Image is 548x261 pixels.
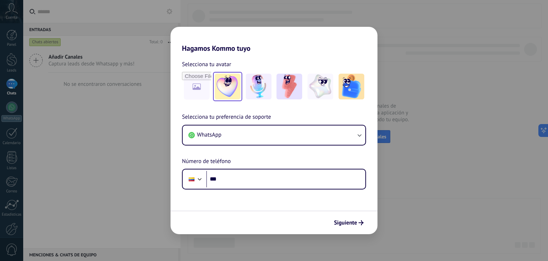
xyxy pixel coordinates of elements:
[182,60,231,69] span: Selecciona tu avatar
[308,74,333,99] img: -4.jpeg
[171,27,377,53] h2: Hagamos Kommo tuyo
[339,74,364,99] img: -5.jpeg
[334,220,357,225] span: Siguiente
[331,217,367,229] button: Siguiente
[185,172,198,187] div: Colombia: + 57
[197,131,222,138] span: WhatsApp
[182,157,231,166] span: Número de teléfono
[246,74,272,99] img: -2.jpeg
[182,113,271,122] span: Selecciona tu preferencia de soporte
[215,74,240,99] img: -1.jpeg
[276,74,302,99] img: -3.jpeg
[183,125,365,145] button: WhatsApp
